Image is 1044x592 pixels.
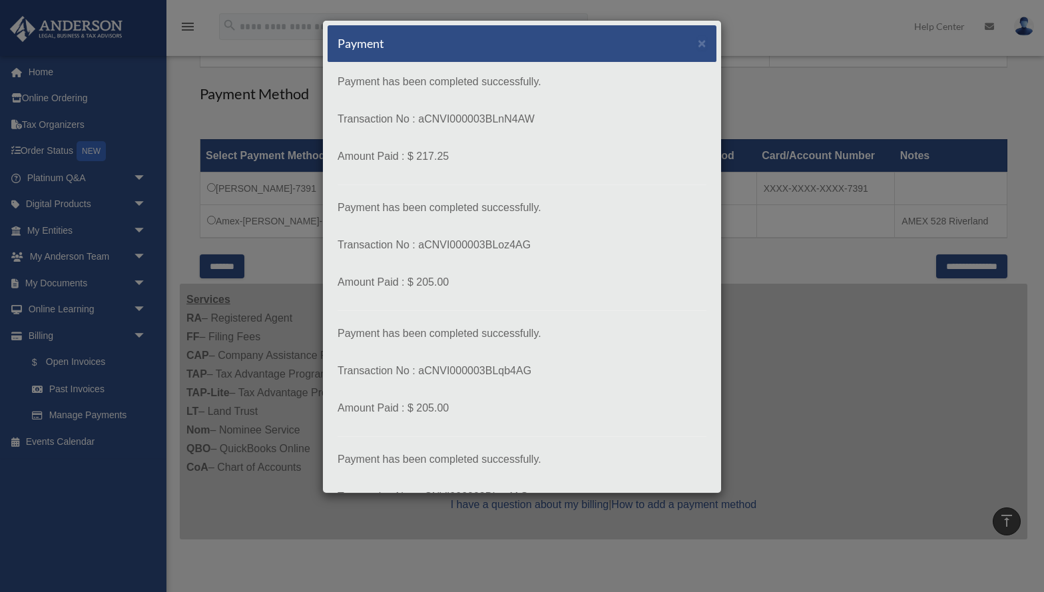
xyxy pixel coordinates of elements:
[698,35,706,51] span: ×
[338,273,706,292] p: Amount Paid : $ 205.00
[698,36,706,50] button: Close
[338,147,706,166] p: Amount Paid : $ 217.25
[338,487,706,506] p: Transaction No : aCNVI000003BLtp4AG
[338,399,706,418] p: Amount Paid : $ 205.00
[338,110,706,129] p: Transaction No : aCNVI000003BLnN4AW
[338,450,706,469] p: Payment has been completed successfully.
[338,35,384,52] h5: Payment
[338,362,706,380] p: Transaction No : aCNVI000003BLqb4AG
[338,236,706,254] p: Transaction No : aCNVI000003BLoz4AG
[338,324,706,343] p: Payment has been completed successfully.
[338,198,706,217] p: Payment has been completed successfully.
[338,73,706,91] p: Payment has been completed successfully.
